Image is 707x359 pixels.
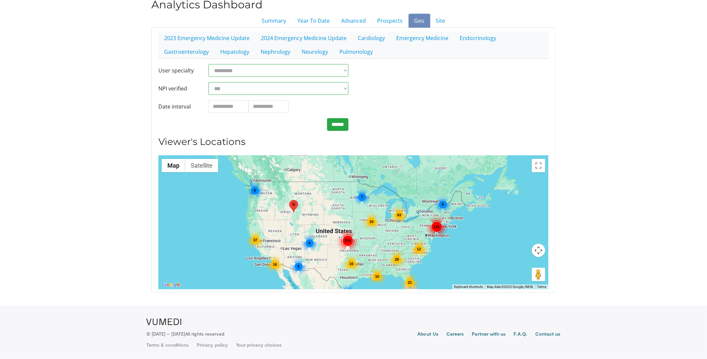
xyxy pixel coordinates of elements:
div: 63 [390,206,409,224]
a: Open this area in Google Maps (opens a new window) [160,281,182,289]
img: Google [160,281,182,289]
button: Show satellite imagery [185,159,218,172]
a: Privacy policy [197,342,228,348]
span: Map data ©2025 Google, INEGI [487,285,533,289]
a: 2023 Emergency Medicine Update [158,31,255,45]
div: 37 [246,231,265,249]
a: About Us [418,331,439,339]
a: Geo [409,14,430,28]
a: Prospects [372,14,409,28]
label: User specialty [153,64,203,77]
a: Nephrology [255,45,296,59]
label: NPI verified [153,82,203,95]
a: Gastroenterology [158,45,215,59]
div: 270 [337,230,359,252]
button: Toggle fullscreen view [532,159,545,172]
a: Partner with us [472,331,506,339]
div: 28 [388,250,406,269]
div: 9 [434,196,452,213]
button: Drag Pegman onto the map to open Street View [532,268,545,281]
a: Contact us [535,331,561,339]
a: Neurology [296,45,334,59]
span: All rights reserved [185,331,224,337]
button: Keyboard shortcuts [454,285,483,289]
button: Map camera controls [532,244,545,257]
a: Year To Date [292,14,336,28]
a: Emergency Medicine [391,31,454,45]
a: Careers [446,331,464,339]
div: 10 [368,267,387,286]
div: 6 [301,234,318,252]
div: 131 [426,216,448,238]
a: Advanced [336,14,372,28]
div: The Importance of Treating Iron Deficiency for Sleep [289,200,298,212]
div: 16 [266,255,284,274]
p: © [DATE] – [DATE] [146,331,225,337]
a: Pulmonology [334,45,379,59]
a: Cardiology [352,31,391,45]
a: Hepatology [215,45,255,59]
a: F.A.Q. [514,331,527,339]
div: 21 [401,273,419,292]
a: 2024 Emergency Medicine Update [255,31,352,45]
div: 10 [362,212,381,231]
div: 16 [342,254,361,273]
img: VuMedi Logo [146,319,181,325]
button: Show street map [162,159,185,172]
a: Your privacy choices [236,342,282,348]
div: 9 [246,182,264,199]
div: 9 [338,284,356,302]
a: Terms [537,285,547,289]
div: 12 [410,240,428,258]
a: Site [430,14,451,28]
div: 7 [353,188,371,206]
h3: Viewer's Locations [158,136,549,148]
label: Date interval [153,100,203,113]
a: Terms & conditions [146,342,189,348]
div: 5 [290,258,307,276]
a: Endocrinology [454,31,502,45]
a: Summary [256,14,292,28]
